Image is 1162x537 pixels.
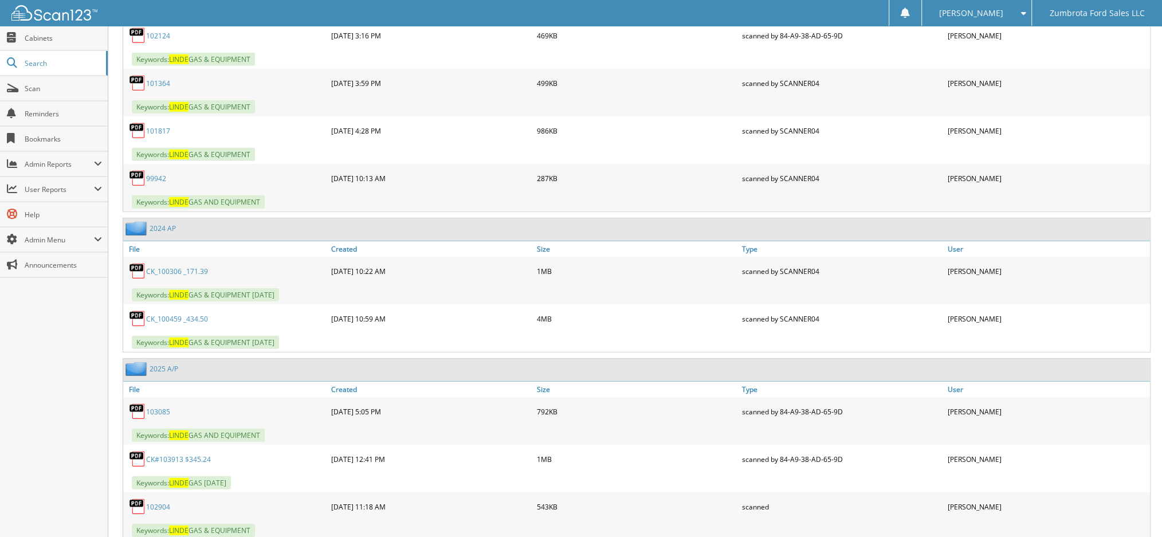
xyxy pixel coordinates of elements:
div: [PERSON_NAME] [945,260,1150,283]
div: [PERSON_NAME] [945,400,1150,423]
div: scanned by 84-A9-38-AD-65-9D [739,400,944,423]
iframe: Chat Widget [1105,482,1162,537]
span: Admin Reports [25,159,94,169]
div: [DATE] 10:13 AM [328,167,533,190]
div: [PERSON_NAME] [945,448,1150,471]
span: LINDE [169,197,189,207]
a: 103085 [146,407,170,417]
div: 792KB [534,400,739,423]
a: Size [534,382,739,397]
div: 1MB [534,448,739,471]
img: PDF.png [129,27,146,44]
a: CK#103913 $345.24 [146,454,211,464]
div: [PERSON_NAME] [945,119,1150,142]
img: PDF.png [129,403,146,420]
img: PDF.png [129,122,146,139]
img: scan123-logo-white.svg [11,5,97,21]
span: Keywords: GAS & EQUIPMENT [132,148,255,161]
span: LINDE [169,150,189,159]
div: [DATE] 3:59 PM [328,72,533,95]
span: LINDE [169,338,189,347]
img: PDF.png [129,262,146,280]
img: PDF.png [129,310,146,327]
div: 4MB [534,307,739,330]
div: [PERSON_NAME] [945,167,1150,190]
div: [PERSON_NAME] [945,72,1150,95]
div: [DATE] 10:22 AM [328,260,533,283]
span: Keywords: GAS AND EQUIPMENT [132,195,265,209]
a: 102904 [146,502,170,512]
span: Admin Menu [25,235,94,245]
a: File [123,241,328,257]
span: Keywords: GAS [DATE] [132,476,231,489]
span: Search [25,58,100,68]
span: [PERSON_NAME] [939,10,1003,17]
span: LINDE [169,478,189,488]
div: scanned by 84-A9-38-AD-65-9D [739,448,944,471]
a: Type [739,382,944,397]
div: [DATE] 11:18 AM [328,495,533,518]
img: PDF.png [129,170,146,187]
a: 2024 AP [150,224,176,233]
div: [DATE] 12:41 PM [328,448,533,471]
a: Size [534,241,739,257]
span: Announcements [25,260,102,270]
img: PDF.png [129,498,146,515]
a: CK_100459 _434.50 [146,314,208,324]
div: 287KB [534,167,739,190]
a: 101364 [146,79,170,88]
a: CK_100306 _171.39 [146,266,208,276]
a: 102124 [146,31,170,41]
span: Keywords: GAS & EQUIPMENT [DATE] [132,288,279,301]
span: Keywords: GAS AND EQUIPMENT [132,429,265,442]
div: scanned [739,495,944,518]
div: [DATE] 5:05 PM [328,400,533,423]
img: folder2.png [125,221,150,236]
span: User Reports [25,185,94,194]
div: scanned by SCANNER04 [739,119,944,142]
a: Created [328,382,533,397]
div: [PERSON_NAME] [945,495,1150,518]
a: 101817 [146,126,170,136]
div: [DATE] 10:59 AM [328,307,533,330]
span: Keywords: GAS & EQUIPMENT [132,524,255,537]
a: File [123,382,328,397]
span: LINDE [169,526,189,535]
span: Scan [25,84,102,93]
span: LINDE [169,290,189,300]
a: Created [328,241,533,257]
a: Type [739,241,944,257]
span: LINDE [169,54,189,64]
div: 1MB [534,260,739,283]
div: [DATE] 4:28 PM [328,119,533,142]
img: PDF.png [129,450,146,468]
span: Help [25,210,102,219]
a: 2025 A/P [150,364,178,374]
a: 99942 [146,174,166,183]
span: Keywords: GAS & EQUIPMENT [DATE] [132,336,279,349]
div: 499KB [534,72,739,95]
a: User [945,241,1150,257]
div: scanned by SCANNER04 [739,72,944,95]
div: scanned by SCANNER04 [739,307,944,330]
div: 986KB [534,119,739,142]
span: LINDE [169,430,189,440]
span: Reminders [25,109,102,119]
div: scanned by 84-A9-38-AD-65-9D [739,24,944,47]
div: [DATE] 3:16 PM [328,24,533,47]
span: Keywords: GAS & EQUIPMENT [132,100,255,113]
img: folder2.png [125,362,150,376]
div: [PERSON_NAME] [945,24,1150,47]
img: PDF.png [129,75,146,92]
span: Zumbrota Ford Sales LLC [1050,10,1145,17]
div: scanned by SCANNER04 [739,260,944,283]
span: Bookmarks [25,134,102,144]
div: 543KB [534,495,739,518]
div: [PERSON_NAME] [945,307,1150,330]
div: 469KB [534,24,739,47]
span: Keywords: GAS & EQUIPMENT [132,53,255,66]
span: Cabinets [25,33,102,43]
div: scanned by SCANNER04 [739,167,944,190]
a: User [945,382,1150,397]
